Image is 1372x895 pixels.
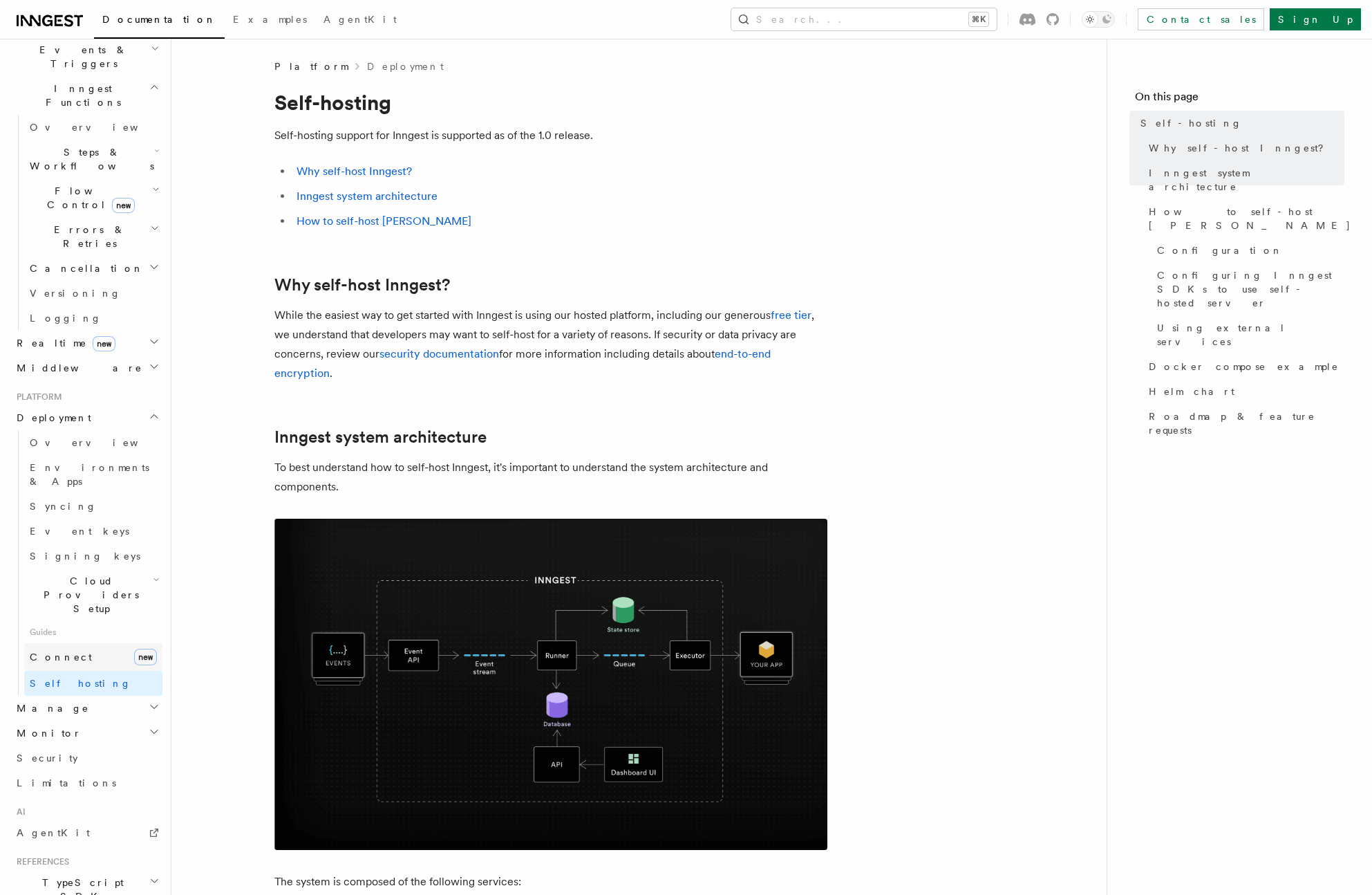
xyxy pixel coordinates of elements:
[379,347,499,360] a: security documentation
[24,494,162,519] a: Syncing
[274,872,827,892] p: The system is composed of the following services:
[274,427,487,447] a: Inngest system architecture
[24,178,162,217] button: Flow Controlnew
[30,501,97,512] span: Syncing
[11,696,162,721] button: Manage
[112,198,135,213] span: new
[1270,8,1361,30] a: Sign Up
[11,37,162,76] button: Events & Triggers
[367,59,444,73] a: Deployment
[11,115,162,331] div: Inngest Functions
[297,190,438,203] a: Inngest system architecture
[969,12,988,26] kbd: ⌘K
[30,462,149,487] span: Environments & Apps
[24,223,150,250] span: Errors & Retries
[24,621,162,643] span: Guides
[11,701,89,715] span: Manage
[11,82,149,109] span: Inngest Functions
[1143,354,1344,379] a: Docker compose example
[1143,199,1344,238] a: How to self-host [PERSON_NAME]
[1157,321,1344,349] span: Using external services
[11,820,162,845] a: AgentKit
[274,90,827,115] h1: Self-hosting
[30,551,140,562] span: Signing keys
[30,288,121,299] span: Versioning
[11,746,162,771] a: Security
[30,678,131,689] span: Self hosting
[274,275,450,295] a: Why self-host Inngest?
[24,574,153,616] span: Cloud Providers Setup
[30,526,129,537] span: Event keys
[11,430,162,696] div: Deployment
[11,411,91,425] span: Deployment
[24,671,162,696] a: Self hosting
[24,140,162,178] button: Steps & Workflows
[274,306,827,383] p: While the easiest way to get started with Inngest is using our hosted platform, including our gen...
[11,405,162,430] button: Deployment
[11,391,62,403] span: Platform
[1149,360,1339,373] span: Docker compose example
[1135,89,1344,111] h4: On this page
[24,145,154,173] span: Steps & Workflows
[274,126,827,145] p: Self-hosting support for Inngest is supported as of the 1.0 release.
[297,165,412,178] a: Why self-host Inngest?
[1149,166,1344,194] span: Inngest system architecture
[30,122,172,133] span: Overview
[11,76,162,115] button: Inngest Functions
[11,856,69,867] span: References
[134,649,157,665] span: new
[274,59,348,73] span: Platform
[11,806,26,818] span: AI
[11,726,82,740] span: Monitor
[17,753,78,764] span: Security
[24,261,144,275] span: Cancellation
[24,281,162,306] a: Versioning
[30,313,102,324] span: Logging
[233,14,307,25] span: Examples
[11,331,162,356] button: Realtimenew
[24,115,162,140] a: Overview
[1143,160,1344,199] a: Inngest system architecture
[1149,205,1351,232] span: How to self-host [PERSON_NAME]
[225,4,315,37] a: Examples
[11,771,162,795] a: Limitations
[24,184,152,212] span: Flow Control
[24,256,162,281] button: Cancellation
[274,519,827,850] img: Inngest system architecture diagram
[11,721,162,746] button: Monitor
[102,14,216,25] span: Documentation
[1149,385,1234,398] span: Helm chart
[731,8,997,30] button: Search...⌘K
[1143,379,1344,404] a: Helm chart
[11,336,115,350] span: Realtime
[93,336,115,351] span: new
[1135,111,1344,136] a: Self-hosting
[315,4,405,37] a: AgentKit
[1149,141,1333,155] span: Why self-host Inngest?
[1157,243,1283,257] span: Configuration
[1152,238,1344,263] a: Configuration
[24,569,162,621] button: Cloud Providers Setup
[1157,268,1344,310] span: Configuring Inngest SDKs to use self-hosted server
[24,217,162,256] button: Errors & Retries
[30,437,172,448] span: Overview
[11,361,142,375] span: Middleware
[1082,11,1115,28] button: Toggle dark mode
[24,643,162,671] a: Connectnew
[24,430,162,455] a: Overview
[24,455,162,494] a: Environments & Apps
[24,306,162,331] a: Logging
[11,43,151,71] span: Events & Triggers
[17,777,116,788] span: Limitations
[1138,8,1264,30] a: Contact sales
[1140,116,1242,130] span: Self-hosting
[274,458,827,497] p: To best understand how to self-host Inngest, it's important to understand the system architecture...
[297,214,471,228] a: How to self-host [PERSON_NAME]
[24,544,162,569] a: Signing keys
[323,14,397,25] span: AgentKit
[17,827,90,838] span: AgentKit
[30,652,92,663] span: Connect
[771,308,811,322] a: free tier
[11,356,162,380] button: Middleware
[94,4,225,39] a: Documentation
